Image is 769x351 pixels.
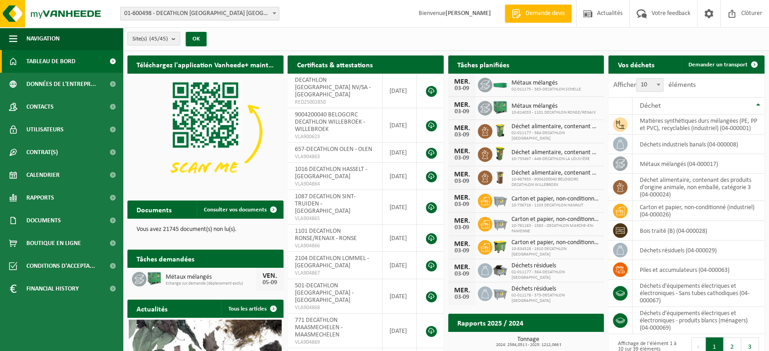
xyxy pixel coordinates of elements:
span: Déchet alimentaire, contenant des produits d'origine animale, non emballé, catég... [511,149,600,156]
span: 01-600498 - DECATHLON BELGIUM NV/SA - EVERE [120,7,279,20]
div: MER. [453,101,471,109]
a: Demande devis [505,5,572,23]
div: MER. [453,217,471,225]
span: 1087 DECATHLON SINT-TRUIDEN - [GEOGRAPHIC_DATA] [294,193,355,215]
h2: Tâches planifiées [448,55,518,73]
td: carton et papier, non-conditionné (industriel) (04-000026) [632,201,764,221]
td: [DATE] [383,143,417,163]
td: [DATE] [383,225,417,252]
span: Boutique en ligne [26,232,81,255]
span: Demande devis [523,9,567,18]
div: 03-09 [453,294,471,301]
span: 10-834528 - 1910 DECATHLON [GEOGRAPHIC_DATA] [511,246,600,257]
div: 05-09 [261,280,279,286]
span: Données de l'entrepr... [26,73,96,95]
span: 771 DECATHLON MAASMECHELEN - MAASMECHELEN [294,317,342,338]
span: Documents [26,209,61,232]
span: Rapports [26,186,54,209]
td: bois traité (B) (04-000028) [632,221,764,241]
span: Déchets résiduels [511,286,600,293]
span: 10-733467 - 446-DECATHLON LA LOUVIÈRE [511,156,600,162]
span: Métaux mélangés [511,103,596,110]
td: déchets d'équipements électriques et électroniques - produits blancs (ménagers) (04-000069) [632,307,764,334]
div: 03-09 [453,271,471,277]
h2: Certificats & attestations [288,55,381,73]
span: RED25002850 [294,99,375,106]
img: WB-0140-HPE-GN-50 [492,123,508,138]
span: 02-011175 - 383-DECATHLON SCHELLE [511,87,581,92]
span: Déchets résiduels [511,262,600,270]
h3: Tonnage [453,336,604,347]
td: [DATE] [383,314,417,348]
count: (45/45) [149,36,168,42]
td: [DATE] [383,279,417,314]
span: 02-011178 - 373-DECATHLON [GEOGRAPHIC_DATA] [511,293,600,304]
td: déchets industriels banals (04-000008) [632,135,764,154]
span: VLA904867 [294,270,375,277]
div: MER. [453,148,471,155]
span: VLA904864 [294,181,375,188]
span: Déchet [639,102,660,110]
h2: Documents [127,201,181,218]
span: 657-DECATHLON OLEN - OLEN [294,146,372,153]
span: 10-736716 - 1103 DECATHLON HANNUT [511,203,600,208]
span: 01-600498 - DECATHLON BELGIUM NV/SA - EVERE [121,7,279,20]
span: Métaux mélangés [511,80,581,87]
img: WB-2500-GAL-GY-04 [492,192,508,208]
div: 03-09 [453,201,471,208]
img: WB-1100-HPE-GN-51 [492,239,508,254]
span: Contrat(s) [26,141,58,164]
span: VLA904868 [294,304,375,311]
a: Consulter les rapports [525,331,603,350]
a: Demander un transport [681,55,764,74]
img: HK-XC-20-GN-00 [492,80,508,88]
div: 03-09 [453,178,471,185]
span: Financial History [26,277,79,300]
span: 1016 DECATHLON HASSELT - [GEOGRAPHIC_DATA] [294,166,367,180]
div: 03-09 [453,248,471,254]
strong: [PERSON_NAME] [445,10,491,17]
h2: Vos déchets [608,55,663,73]
div: 03-09 [453,155,471,161]
h2: Actualités [127,300,177,317]
span: Carton et papier, non-conditionné (industriel) [511,216,600,223]
td: métaux mélangés (04-000017) [632,154,764,174]
button: OK [186,32,207,46]
td: déchets d'équipements électriques et électroniques - Sans tubes cathodiques (04-000067) [632,280,764,307]
span: Navigation [26,27,60,50]
td: matières synthétiques durs mélangées (PE, PP et PVC), recyclables (industriel) (04-000001) [632,115,764,135]
span: 10 [637,79,663,91]
span: 10-967955 - 9004200040 BELOGCIRC DECATHLON WILLEBROEK [511,177,600,188]
button: Site(s)(45/45) [127,32,180,45]
label: Afficher éléments [613,81,695,89]
span: Demander un transport [688,62,748,68]
div: MER. [453,125,471,132]
span: VLA904863 [294,153,375,160]
span: Conditions d'accepta... [26,255,95,277]
img: WB-0140-HPE-BN-01 [492,169,508,185]
td: [DATE] [383,74,417,108]
td: [DATE] [383,108,417,143]
span: 2024: 2594,051 t - 2025: 1212,066 t [453,343,604,347]
td: [DATE] [383,190,417,225]
div: MER. [453,264,471,271]
div: MER. [453,194,471,201]
img: Download de VHEPlus App [127,74,283,191]
span: 10 [636,78,663,92]
div: 03-09 [453,132,471,138]
div: VEN. [261,272,279,280]
h2: Rapports 2025 / 2024 [448,314,532,331]
div: 03-09 [453,85,471,92]
span: VLA904865 [294,215,375,222]
span: Contacts [26,95,54,118]
img: WB-2500-GAL-GY-04 [492,285,508,301]
span: 10-761183 - 1583 - DECATHLON MARCHE-EN-FAMENNE [511,223,600,234]
span: 02-011177 - 384-DECATHLON [GEOGRAPHIC_DATA] [511,270,600,281]
div: 03-09 [453,109,471,115]
span: Tableau de bord [26,50,76,73]
span: Carton et papier, non-conditionné (industriel) [511,196,600,203]
span: Déchet alimentaire, contenant des produits d'origine animale, non emballé, catég... [511,170,600,177]
span: 02-011177 - 384-DECATHLON [GEOGRAPHIC_DATA] [511,130,600,141]
h2: Tâches demandées [127,250,203,267]
div: MER. [453,171,471,178]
